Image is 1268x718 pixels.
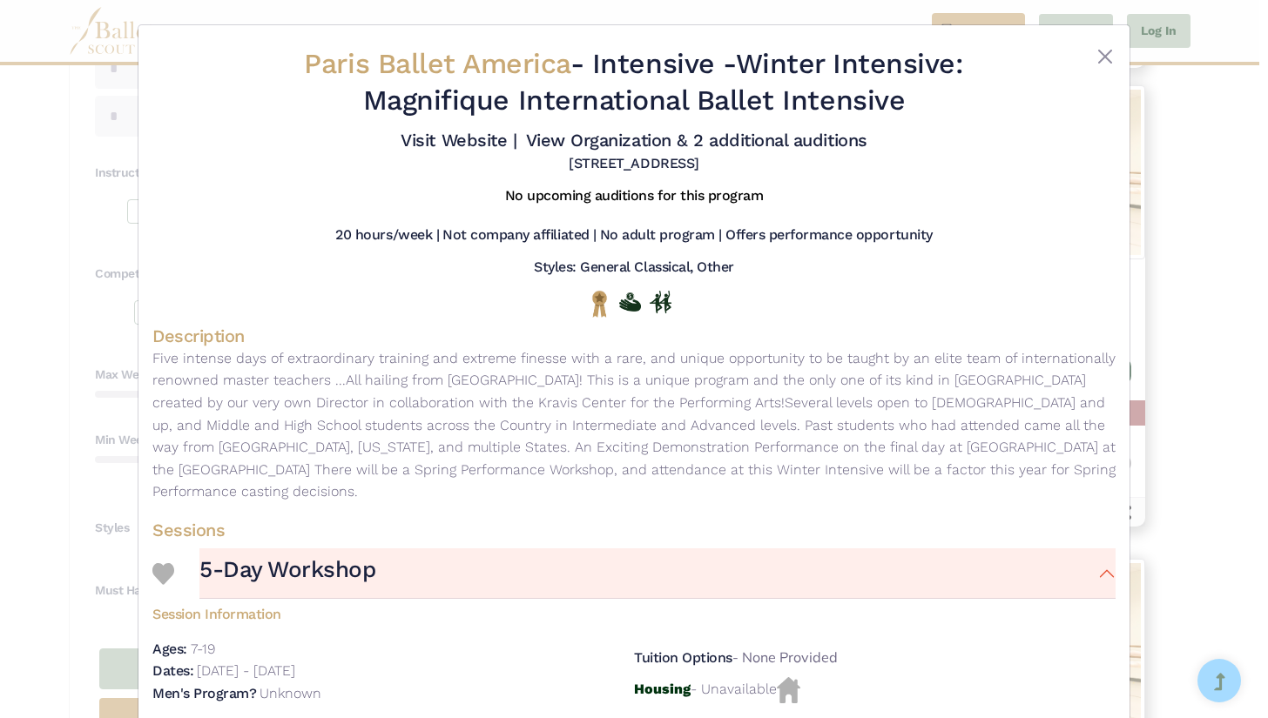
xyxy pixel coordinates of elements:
span: Intensive - [592,47,736,80]
h5: No upcoming auditions for this program [505,187,764,205]
h5: 20 hours/week | [335,226,439,245]
h4: Sessions [152,519,1116,541]
p: 7-19 [191,641,215,657]
h5: Men's Program? [152,685,256,701]
h5: Styles: General Classical, Other [534,258,734,277]
button: 5-Day Workshop [199,548,1116,599]
h3: 5-Day Workshop [199,555,375,585]
a: View Organization & 2 additional auditions [526,130,867,151]
div: - None Provided [634,638,1116,678]
h5: Not company affiliated | [442,226,596,245]
button: Close [1095,46,1116,67]
span: Paris Ballet America [304,47,570,80]
p: Five intense days of extraordinary training and extreme finesse with a rare, and unique opportuni... [152,347,1116,503]
span: Housing [634,681,691,697]
img: National [589,290,610,317]
img: Heart [152,563,174,585]
h5: Tuition Options [634,649,732,666]
h2: - Winter Intensive: Magnifique International Ballet Intensive [233,46,1035,118]
img: Housing Unvailable [777,677,800,703]
h4: Description [152,325,1116,347]
p: [DATE] - [DATE] [197,662,295,679]
h5: No adult program | [600,226,722,245]
img: Offers Financial Aid [619,292,641,312]
img: In Person [650,291,671,313]
h5: Ages: [152,641,187,657]
a: Visit Website | [401,130,516,151]
h5: Dates: [152,662,193,679]
p: Unknown [260,685,321,701]
p: - Unavailable [634,677,1116,703]
h5: Session Information [152,599,1116,624]
h5: [STREET_ADDRESS] [569,155,698,173]
h5: Offers performance opportunity [725,226,933,245]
